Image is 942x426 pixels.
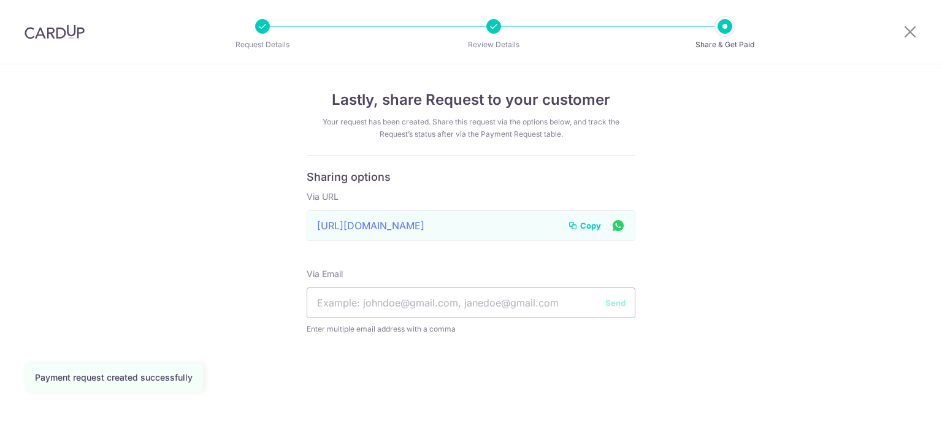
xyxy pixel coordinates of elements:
p: Share & Get Paid [680,39,770,51]
label: Via URL [307,191,339,203]
div: Payment request created successfully [35,371,193,384]
p: Request Details [217,39,308,51]
iframe: Opens a widget where you can find more information [863,389,930,420]
button: Send [605,297,626,309]
p: Review Details [448,39,539,51]
h4: Lastly, share Request to your customer [307,89,635,111]
input: Example: johndoe@gmail.com, janedoe@gmail.com [307,287,635,318]
span: Copy [580,219,601,232]
img: CardUp [25,25,85,39]
div: Your request has been created. Share this request via the options below, and track the Request’s ... [307,116,635,140]
label: Via Email [307,268,343,280]
h6: Sharing options [307,170,635,184]
span: Enter multiple email address with a comma [307,323,635,335]
button: Copy [568,219,601,232]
